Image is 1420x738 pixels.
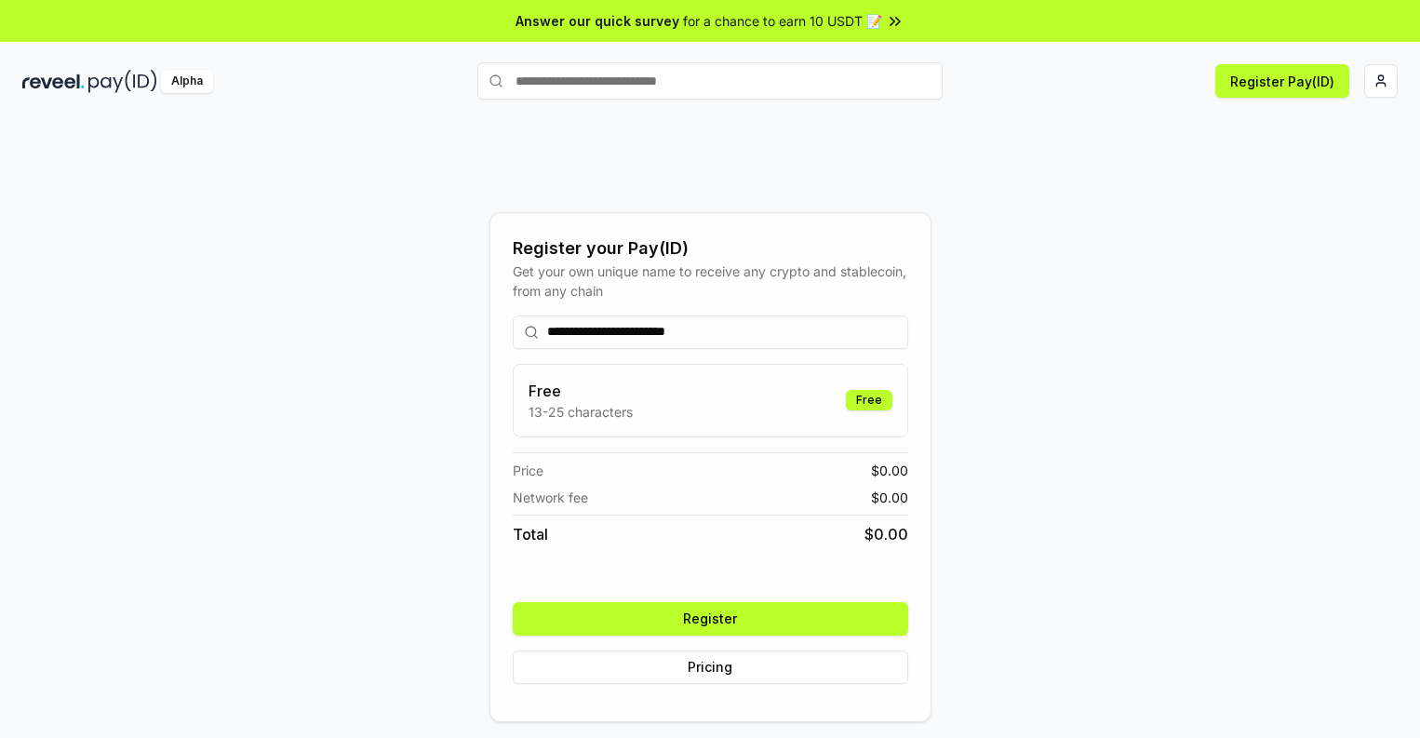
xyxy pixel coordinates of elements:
[88,70,157,93] img: pay_id
[529,402,633,422] p: 13-25 characters
[513,651,908,684] button: Pricing
[513,602,908,636] button: Register
[864,523,908,545] span: $ 0.00
[1215,64,1349,98] button: Register Pay(ID)
[871,461,908,480] span: $ 0.00
[22,70,85,93] img: reveel_dark
[513,461,543,480] span: Price
[513,235,908,262] div: Register your Pay(ID)
[516,11,679,31] span: Answer our quick survey
[513,488,588,507] span: Network fee
[513,523,548,545] span: Total
[871,488,908,507] span: $ 0.00
[513,262,908,301] div: Get your own unique name to receive any crypto and stablecoin, from any chain
[161,70,213,93] div: Alpha
[846,390,892,410] div: Free
[529,380,633,402] h3: Free
[683,11,882,31] span: for a chance to earn 10 USDT 📝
